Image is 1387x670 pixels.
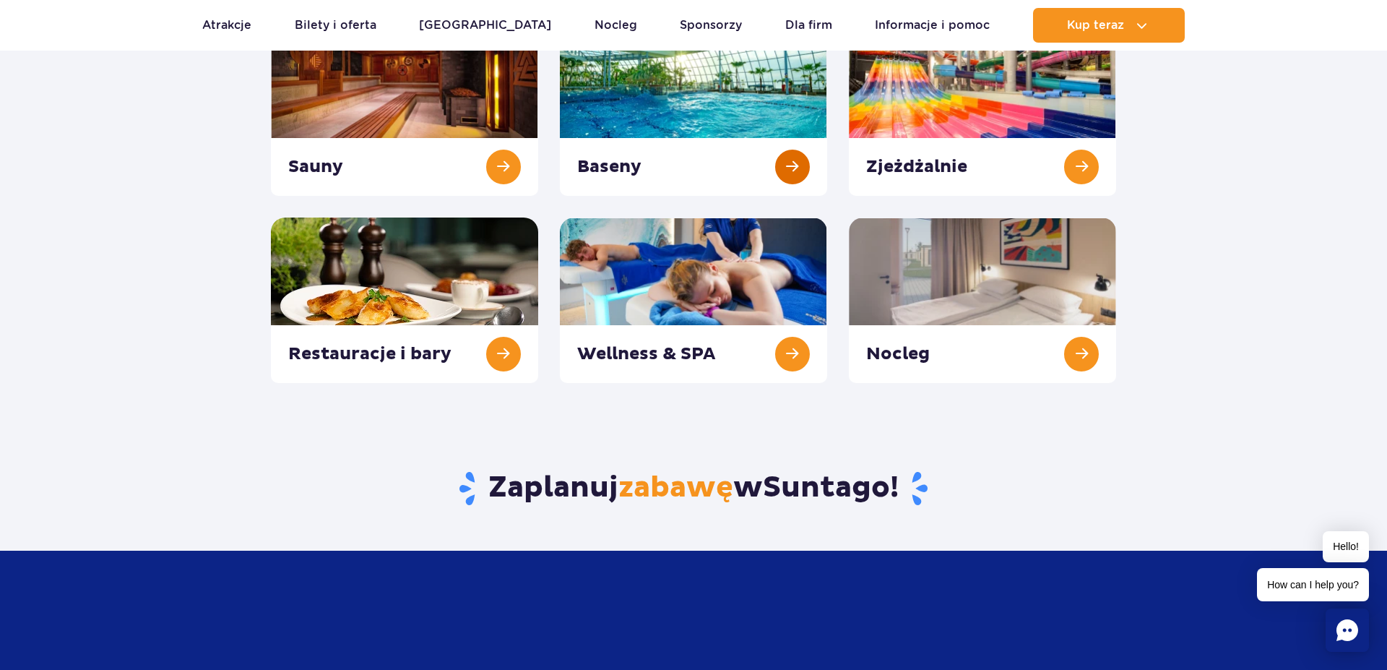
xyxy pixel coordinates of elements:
[1323,531,1369,562] span: Hello!
[1067,19,1124,32] span: Kup teraz
[1257,568,1369,601] span: How can I help you?
[680,8,742,43] a: Sponsorzy
[419,8,551,43] a: [GEOGRAPHIC_DATA]
[1326,609,1369,652] div: Chat
[875,8,990,43] a: Informacje i pomoc
[785,8,832,43] a: Dla firm
[202,8,251,43] a: Atrakcje
[271,470,1117,507] h3: Zaplanuj w !
[763,470,890,506] span: Suntago
[595,8,637,43] a: Nocleg
[618,470,733,506] span: zabawę
[295,8,376,43] a: Bilety i oferta
[1033,8,1185,43] button: Kup teraz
